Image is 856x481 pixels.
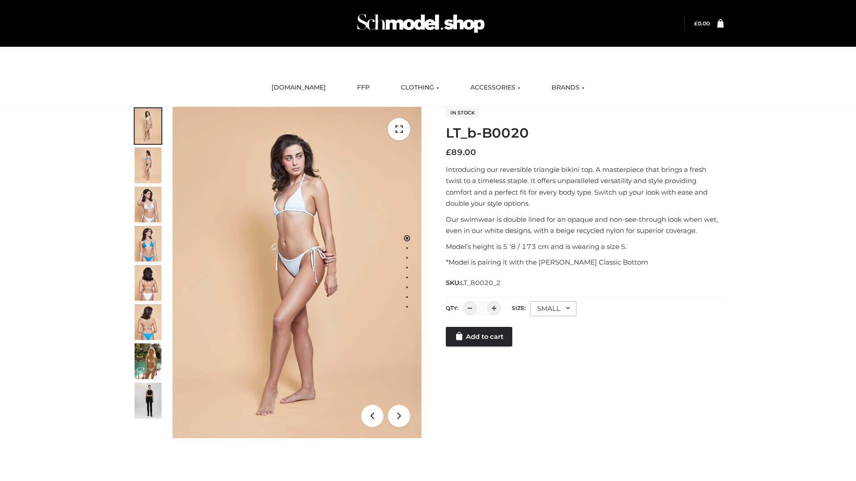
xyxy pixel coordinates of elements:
[446,257,724,268] p: *Model is pairing it with the [PERSON_NAME] Classic Bottom
[446,277,502,288] span: SKU:
[694,20,710,27] a: £0.00
[446,107,479,118] span: In stock
[350,78,376,98] a: FFP
[530,301,576,316] div: SMALL
[694,20,710,27] bdi: 0.00
[135,343,161,379] img: Arieltop_CloudNine_AzureSky2.jpg
[446,305,458,311] label: QTY:
[446,214,724,236] p: Our swimwear is double lined for an opaque and non-see-through look when wet, even in our white d...
[512,305,526,311] label: Size:
[545,78,591,98] a: BRANDS
[135,108,161,144] img: ArielClassicBikiniTop_CloudNine_AzureSky_OW114ECO_1-scaled.jpg
[446,241,724,253] p: Model’s height is 5 ‘8 / 173 cm and is wearing a size S.
[135,265,161,301] img: ArielClassicBikiniTop_CloudNine_AzureSky_OW114ECO_7-scaled.jpg
[265,78,333,98] a: [DOMAIN_NAME]
[446,125,724,141] h1: LT_b-B0020
[694,20,698,27] span: £
[446,164,724,209] p: Introducing our reversible triangle bikini top. A masterpiece that brings a fresh twist to a time...
[461,279,501,287] span: LT_B0020_2
[446,147,451,157] span: £
[394,78,446,98] a: CLOTHING
[354,6,488,41] img: Schmodel Admin 964
[135,226,161,261] img: ArielClassicBikiniTop_CloudNine_AzureSky_OW114ECO_4-scaled.jpg
[446,147,476,157] bdi: 89.00
[446,327,512,346] a: Add to cart
[135,147,161,183] img: ArielClassicBikiniTop_CloudNine_AzureSky_OW114ECO_2-scaled.jpg
[135,304,161,340] img: ArielClassicBikiniTop_CloudNine_AzureSky_OW114ECO_8-scaled.jpg
[135,383,161,418] img: 49df5f96394c49d8b5cbdcda3511328a.HD-1080p-2.5Mbps-49301101_thumbnail.jpg
[173,107,421,438] img: LT_b-B0020
[135,187,161,222] img: ArielClassicBikiniTop_CloudNine_AzureSky_OW114ECO_3-scaled.jpg
[464,78,527,98] a: ACCESSORIES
